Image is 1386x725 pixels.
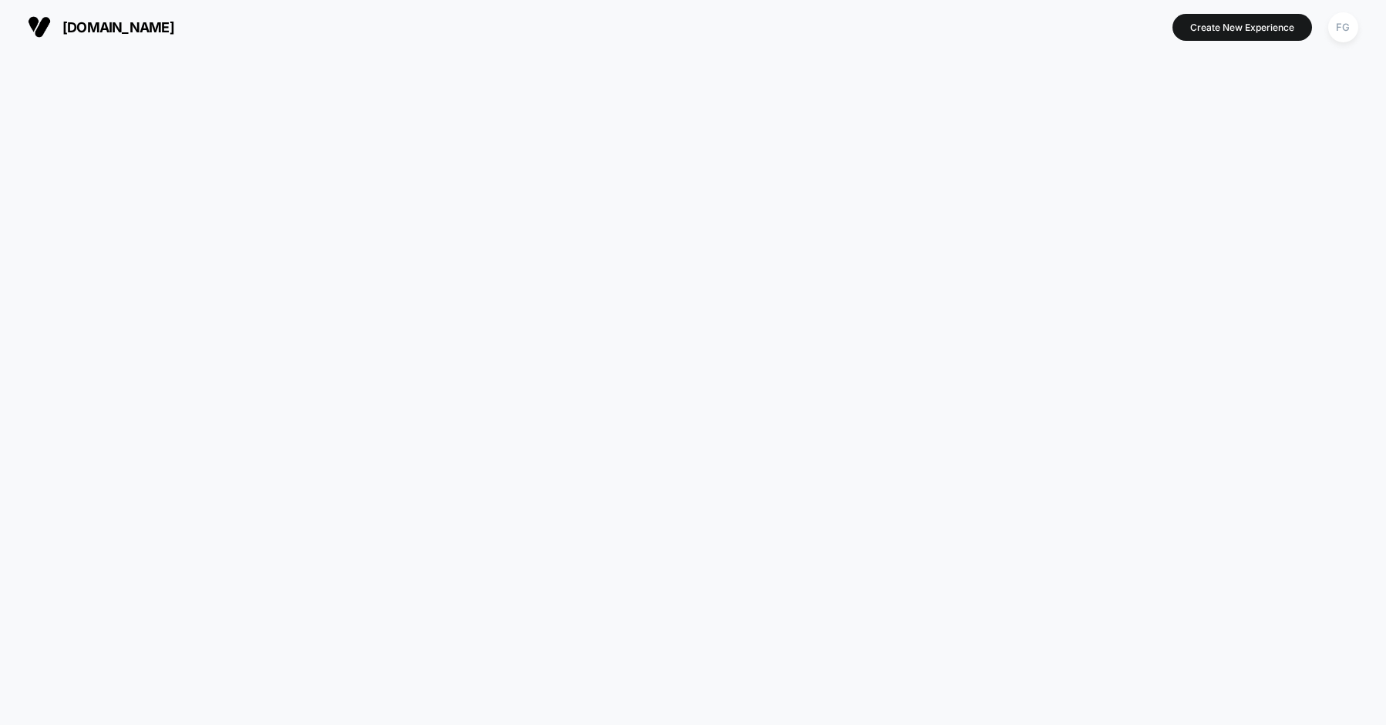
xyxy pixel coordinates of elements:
img: Visually logo [28,15,51,39]
span: [DOMAIN_NAME] [62,19,174,35]
button: [DOMAIN_NAME] [23,15,179,39]
button: Create New Experience [1172,14,1312,41]
button: FG [1324,12,1363,43]
div: FG [1328,12,1358,42]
